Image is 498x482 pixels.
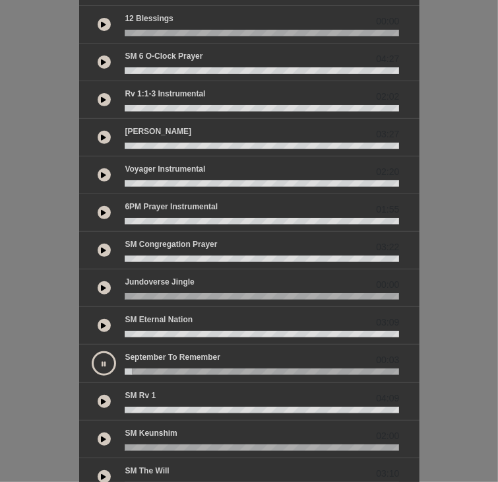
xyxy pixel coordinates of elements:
[125,13,173,24] p: 12 Blessings
[376,392,399,405] span: 04:09
[125,238,217,250] p: SM Congregation Prayer
[376,467,399,481] span: 03:10
[125,163,205,175] p: Voyager Instrumental
[125,201,218,213] p: 6PM Prayer Instrumental
[125,125,191,137] p: [PERSON_NAME]
[125,390,156,401] p: SM Rv 1
[376,316,399,329] span: 03:09
[125,427,177,439] p: SM Keunshim
[376,165,399,179] span: 02:20
[376,278,399,292] span: 00:00
[376,52,399,66] span: 04:27
[376,240,399,254] span: 03:22
[125,88,205,100] p: Rv 1:1-3 Instrumental
[125,314,193,326] p: SM Eternal Nation
[125,276,194,288] p: Jundoverse Jingle
[376,203,399,217] span: 01:55
[125,465,169,477] p: SM The Will
[376,15,399,28] span: 00:00
[376,127,399,141] span: 03:27
[125,50,202,62] p: SM 6 o-clock prayer
[376,429,399,443] span: 02:00
[125,351,220,363] p: September to Remember
[376,90,399,104] span: 02:02
[376,353,399,367] span: 00:03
